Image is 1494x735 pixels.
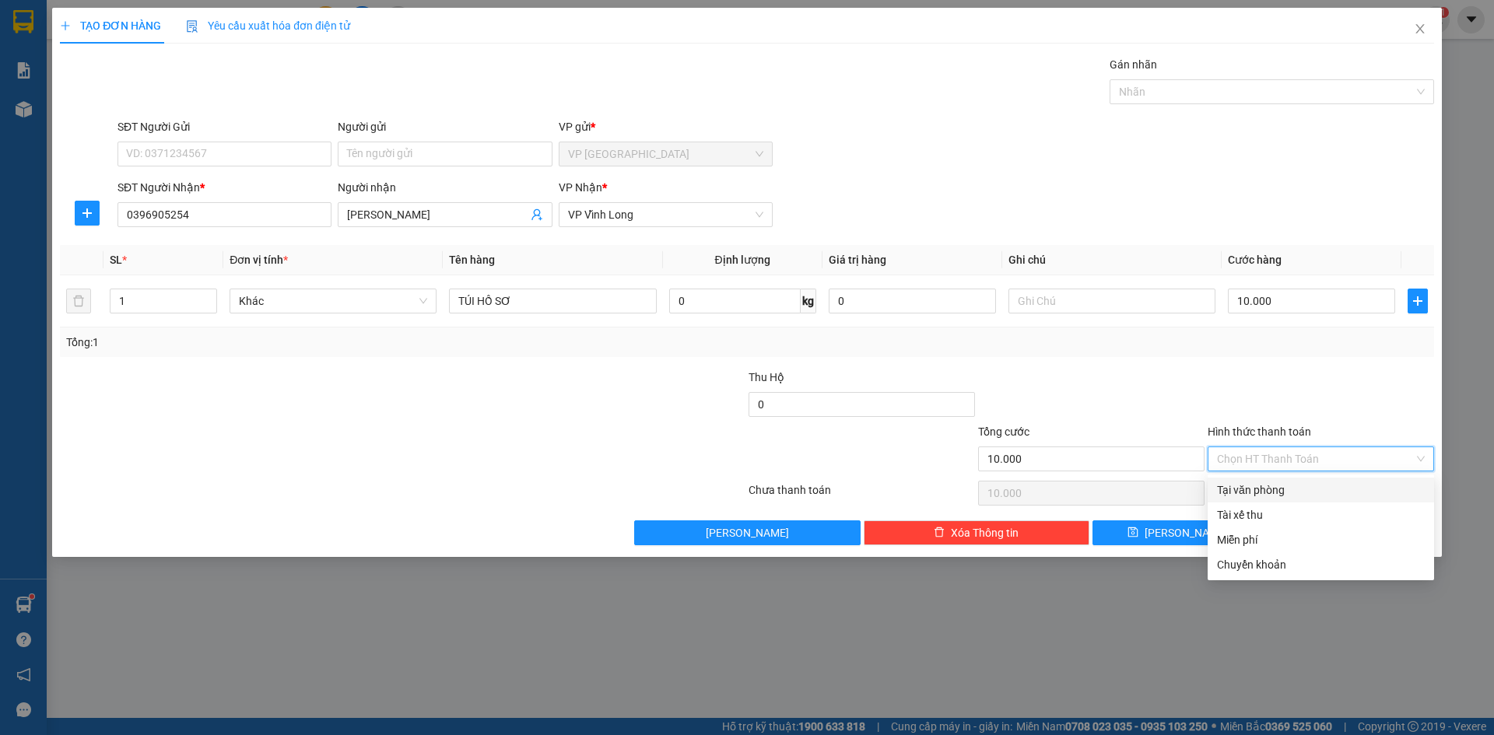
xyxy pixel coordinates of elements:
[338,179,552,196] div: Người nhận
[1414,23,1426,35] span: close
[1408,289,1428,313] button: plus
[706,524,789,541] span: [PERSON_NAME]
[117,118,331,135] div: SĐT Người Gửi
[531,208,543,221] span: user-add
[801,289,816,313] span: kg
[60,20,71,31] span: plus
[1208,425,1311,438] label: Hình thức thanh toán
[978,425,1029,438] span: Tổng cước
[951,524,1019,541] span: Xóa Thông tin
[1110,58,1157,71] label: Gán nhãn
[186,19,350,32] span: Yêu cầu xuất hóa đơn điện tử
[66,334,577,351] div: Tổng: 1
[934,527,945,539] span: delete
[749,371,784,383] span: Thu Hộ
[829,254,886,266] span: Giá trị hàng
[117,179,331,196] div: SĐT Người Nhận
[747,481,977,509] div: Chưa thanh toán
[1408,295,1427,307] span: plus
[1002,245,1222,275] th: Ghi chú
[864,520,1090,545] button: deleteXóa Thông tin
[449,254,495,266] span: Tên hàng
[338,118,552,135] div: Người gửi
[568,203,763,226] span: VP Vĩnh Long
[1145,524,1228,541] span: [PERSON_NAME]
[1217,506,1425,523] div: Tài xế thu
[60,19,161,32] span: TẠO ĐƠN HÀNG
[239,289,427,313] span: Khác
[75,207,99,219] span: plus
[559,181,602,194] span: VP Nhận
[715,254,770,266] span: Định lượng
[634,520,861,545] button: [PERSON_NAME]
[1128,527,1138,539] span: save
[1092,520,1261,545] button: save[PERSON_NAME]
[1217,556,1425,573] div: Chuyển khoản
[186,20,198,33] img: icon
[1217,531,1425,548] div: Miễn phí
[66,289,91,313] button: delete
[829,289,996,313] input: 0
[568,142,763,166] span: VP Sài Gòn
[230,254,288,266] span: Đơn vị tính
[110,254,122,266] span: SL
[1217,481,1425,499] div: Tại văn phòng
[559,118,773,135] div: VP gửi
[1228,254,1282,266] span: Cước hàng
[1008,289,1215,313] input: Ghi Chú
[75,201,100,226] button: plus
[449,289,656,313] input: VD: Bàn, Ghế
[1398,8,1442,51] button: Close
